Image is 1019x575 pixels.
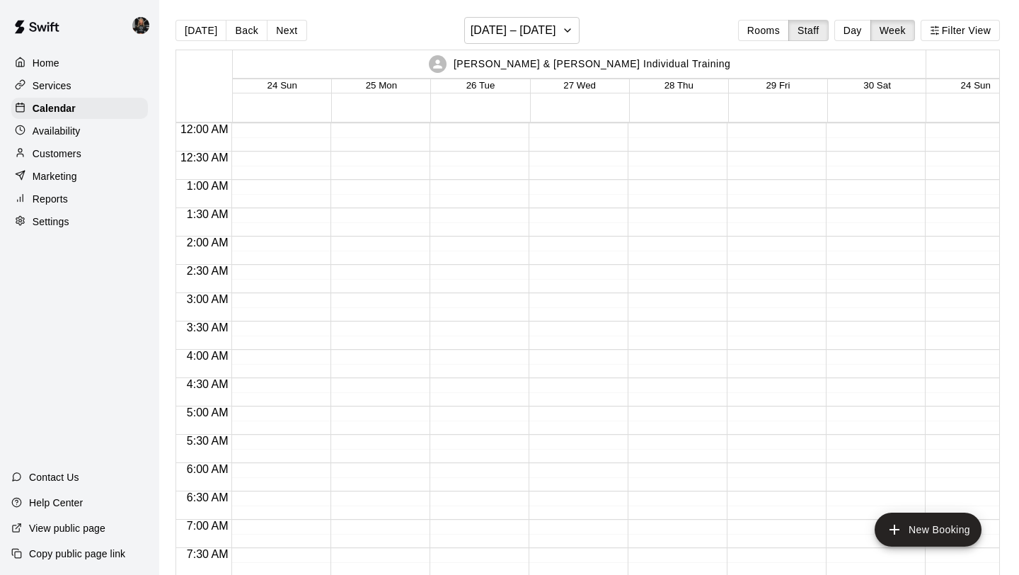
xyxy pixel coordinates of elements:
[921,20,1000,41] button: Filter View
[33,124,81,138] p: Availability
[132,17,149,34] img: Lauren Acker
[11,143,148,164] a: Customers
[11,211,148,232] a: Settings
[183,293,232,305] span: 3:00 AM
[183,180,232,192] span: 1:00 AM
[454,57,731,72] p: [PERSON_NAME] & [PERSON_NAME] Individual Training
[29,496,83,510] p: Help Center
[11,188,148,210] a: Reports
[961,80,991,91] button: 24 Sun
[183,321,232,334] span: 3:30 AM
[738,20,789,41] button: Rooms
[834,20,871,41] button: Day
[183,548,232,560] span: 7:30 AM
[863,80,891,91] button: 30 Sat
[267,80,297,91] button: 24 Sun
[471,21,556,40] h6: [DATE] – [DATE]
[33,147,81,161] p: Customers
[33,192,68,206] p: Reports
[11,98,148,119] a: Calendar
[33,101,76,115] p: Calendar
[33,79,71,93] p: Services
[33,169,77,183] p: Marketing
[175,20,226,41] button: [DATE]
[29,547,125,561] p: Copy public page link
[11,166,148,187] a: Marketing
[33,56,59,70] p: Home
[129,11,159,40] div: Lauren Acker
[870,20,915,41] button: Week
[11,75,148,96] a: Services
[183,406,232,419] span: 5:00 AM
[183,237,232,249] span: 2:00 AM
[183,520,232,532] span: 7:00 AM
[177,123,232,135] span: 12:00 AM
[464,17,580,44] button: [DATE] – [DATE]
[466,80,495,91] button: 26 Tue
[875,513,981,547] button: add
[29,521,105,535] p: View public page
[788,20,829,41] button: Staff
[177,152,232,164] span: 12:30 AM
[563,80,596,91] button: 27 Wed
[183,350,232,362] span: 4:00 AM
[183,208,232,220] span: 1:30 AM
[11,52,148,74] a: Home
[183,378,232,390] span: 4:30 AM
[226,20,267,41] button: Back
[33,215,69,229] p: Settings
[11,120,148,142] a: Availability
[183,435,232,447] span: 5:30 AM
[267,20,306,41] button: Next
[664,80,693,91] button: 28 Thu
[183,265,232,277] span: 2:30 AM
[183,463,232,475] span: 6:00 AM
[183,491,232,503] span: 6:30 AM
[29,470,79,484] p: Contact Us
[766,80,790,91] button: 29 Fri
[366,80,397,91] button: 25 Mon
